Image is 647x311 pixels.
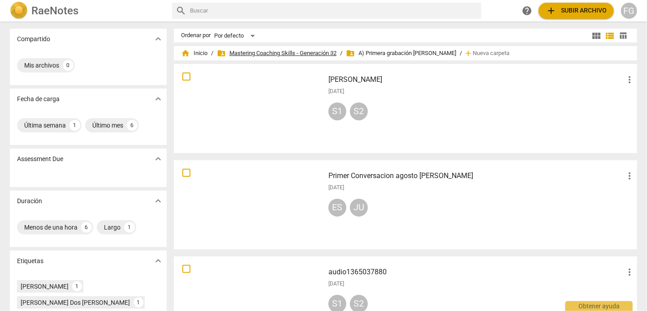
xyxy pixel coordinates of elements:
span: expand_more [153,94,164,104]
span: folder_shared [217,49,226,58]
p: Etiquetas [17,256,43,266]
span: Inicio [181,49,207,58]
p: Fecha de carga [17,94,60,104]
span: search [176,5,186,16]
img: Logo [10,2,28,20]
div: 1 [69,120,80,131]
h3: Primer Conversacion agosto Esther Gerez [328,170,624,181]
span: more_vert [624,267,635,277]
button: Subir [539,3,614,19]
div: Ordenar por [181,32,211,39]
div: Por defecto [214,29,258,43]
span: Nueva carpeta [473,50,509,57]
span: / [460,50,462,57]
input: Buscar [190,4,478,18]
div: Último mes [92,121,123,130]
div: [PERSON_NAME] Dos [PERSON_NAME] [21,298,130,307]
span: A) Primera grabación [PERSON_NAME] [346,49,456,58]
span: view_module [591,30,602,41]
span: expand_more [153,196,164,206]
span: help [522,5,532,16]
div: 0 [63,60,73,71]
span: table_chart [619,31,628,40]
button: Mostrar más [151,92,165,106]
span: Subir archivo [546,5,607,16]
div: Obtener ayuda [565,301,633,311]
span: expand_more [153,153,164,164]
a: [PERSON_NAME][DATE]S1S2 [177,67,634,150]
button: Tabla [617,29,630,43]
span: folder_shared [346,49,355,58]
div: 1 [124,222,135,233]
div: [PERSON_NAME] [21,282,69,291]
a: Obtener ayuda [519,3,535,19]
span: / [340,50,342,57]
span: [DATE] [328,280,344,288]
div: S2 [350,102,368,120]
p: Compartido [17,34,50,44]
div: S1 [328,102,346,120]
div: JU [350,199,368,217]
div: Menos de una hora [24,223,78,232]
span: add [464,49,473,58]
span: add [546,5,556,16]
button: Mostrar más [151,32,165,46]
a: LogoRaeNotes [10,2,165,20]
span: view_list [604,30,615,41]
span: more_vert [624,170,635,181]
div: ES [328,199,346,217]
span: / [211,50,213,57]
h3: audio1365037880 [328,267,624,277]
div: 1 [134,298,143,307]
h3: Agustín Pinchulef [328,74,624,85]
span: [DATE] [328,88,344,95]
span: expand_more [153,256,164,266]
button: Lista [603,29,617,43]
h2: RaeNotes [31,4,78,17]
div: 6 [127,120,138,131]
span: expand_more [153,34,164,44]
button: FG [621,3,637,19]
a: Primer Conversacion agosto [PERSON_NAME][DATE]ESJU [177,163,634,246]
button: Mostrar más [151,194,165,208]
button: Mostrar más [151,254,165,268]
span: home [181,49,190,58]
div: 1 [72,281,82,291]
span: more_vert [624,74,635,85]
div: Largo [104,223,121,232]
div: 6 [81,222,92,233]
button: Cuadrícula [590,29,603,43]
div: Mis archivos [24,61,59,70]
span: [DATE] [328,184,344,192]
span: Mastering Coaching Skills - Generación 32 [217,49,336,58]
p: Duración [17,196,42,206]
button: Mostrar más [151,152,165,166]
div: Última semana [24,121,66,130]
p: Assessment Due [17,154,63,164]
